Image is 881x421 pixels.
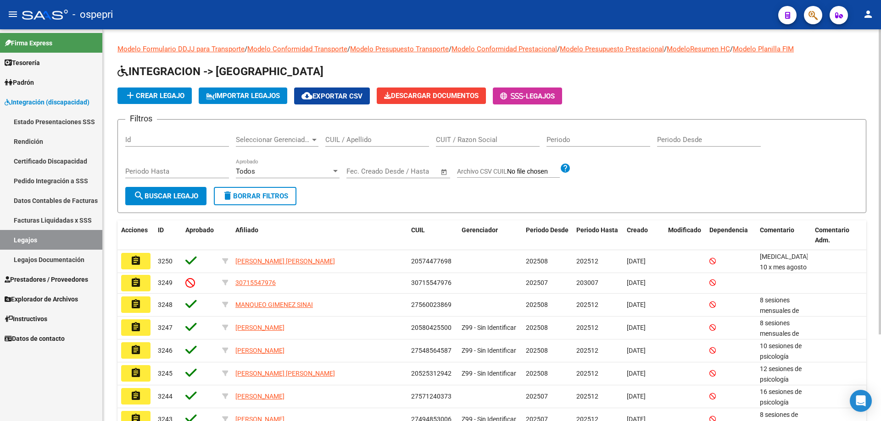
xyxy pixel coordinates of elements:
[236,167,255,175] span: Todos
[458,220,522,251] datatable-header-cell: Gerenciador
[222,190,233,201] mat-icon: delete
[811,220,866,251] datatable-header-cell: Comentario Adm.
[462,370,516,377] span: Z99 - Sin Identificar
[158,370,173,377] span: 3245
[214,187,296,205] button: Borrar Filtros
[235,393,284,400] span: [PERSON_NAME]
[667,45,730,53] a: ModeloResumen HC
[5,334,65,344] span: Datos de contacto
[576,301,598,308] span: 202512
[627,257,646,265] span: [DATE]
[5,294,78,304] span: Explorador de Archivos
[134,190,145,201] mat-icon: search
[407,220,458,251] datatable-header-cell: CUIL
[733,45,794,53] a: Modelo Planilla FIM
[576,347,598,354] span: 202512
[130,255,141,266] mat-icon: assignment
[560,45,664,53] a: Modelo Presupuesto Prestacional
[5,38,52,48] span: Firma Express
[130,367,141,378] mat-icon: assignment
[158,347,173,354] span: 3246
[134,192,198,200] span: Buscar Legajo
[350,45,449,53] a: Modelo Presupuesto Transporte
[72,5,113,25] span: - ospepri
[235,257,335,265] span: [PERSON_NAME] [PERSON_NAME]
[235,324,284,331] span: [PERSON_NAME]
[627,279,646,286] span: [DATE]
[573,220,623,251] datatable-header-cell: Periodo Hasta
[576,393,598,400] span: 202512
[576,324,598,331] span: 202512
[411,279,452,286] span: 30715547976
[627,226,648,234] span: Creado
[235,347,284,354] span: [PERSON_NAME]
[850,390,872,412] div: Open Intercom Messenger
[756,220,811,251] datatable-header-cell: Comentario
[507,168,560,176] input: Archivo CSV CUIL
[462,347,516,354] span: Z99 - Sin Identificar
[117,220,154,251] datatable-header-cell: Acciones
[236,136,310,144] span: Seleccionar Gerenciador
[706,220,756,251] datatable-header-cell: Dependencia
[158,279,173,286] span: 3249
[526,226,569,234] span: Periodo Desde
[377,87,486,104] button: Descargar Documentos
[301,90,312,101] mat-icon: cloud_download
[526,301,548,308] span: 202508
[301,92,362,100] span: Exportar CSV
[130,344,141,355] mat-icon: assignment
[5,314,47,324] span: Instructivos
[235,226,258,234] span: Afiliado
[522,220,573,251] datatable-header-cell: Periodo Desde
[411,257,452,265] span: 20574477698
[117,87,192,104] button: Crear Legajo
[5,77,34,87] span: Padrón
[384,92,479,100] span: Descargar Documentos
[130,299,141,310] mat-icon: assignment
[627,301,646,308] span: [DATE]
[760,226,794,234] span: Comentario
[346,167,376,175] input: Start date
[462,324,516,331] span: Z99 - Sin Identificar
[526,92,555,100] span: Legajos
[627,370,646,377] span: [DATE]
[526,347,548,354] span: 202508
[452,45,557,53] a: Modelo Conformidad Prestacional
[154,220,182,251] datatable-header-cell: ID
[560,163,571,174] mat-icon: help
[500,92,526,100] span: -
[158,226,164,234] span: ID
[5,58,40,68] span: Tesorería
[526,324,548,331] span: 202508
[158,301,173,308] span: 3248
[247,45,347,53] a: Modelo Conformidad Transporte
[206,92,280,100] span: IMPORTAR LEGAJOS
[294,87,370,104] button: Exportar CSV
[117,45,245,53] a: Modelo Formulario DDJJ para Transporte
[760,296,809,398] span: 8 sesiones mensuales de psicologia PICUCCI AGOSTINA 12 sesiones de fonoaudiología ROMERO NANCY 12...
[411,301,452,308] span: 27560023869
[185,226,214,234] span: Aprobado
[121,226,148,234] span: Acciones
[623,220,664,251] datatable-header-cell: Creado
[627,324,646,331] span: [DATE]
[493,87,562,104] button: -Legajos
[627,347,646,354] span: [DATE]
[664,220,706,251] datatable-header-cell: Modificado
[526,257,548,265] span: 202508
[235,370,335,377] span: [PERSON_NAME] [PERSON_NAME]
[235,301,313,308] span: MANQUEO GIMENEZ SINAI
[158,393,173,400] span: 3244
[130,277,141,288] mat-icon: assignment
[526,393,548,400] span: 202507
[863,9,874,20] mat-icon: person
[760,342,812,381] span: 10 sesiones de psicología Sanz Roció/ Agosto a dic
[815,226,849,244] span: Comentario Adm.
[125,90,136,101] mat-icon: add
[125,92,184,100] span: Crear Legajo
[130,322,141,333] mat-icon: assignment
[411,370,452,377] span: 20525312942
[158,324,173,331] span: 3247
[125,112,157,125] h3: Filtros
[709,226,748,234] span: Dependencia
